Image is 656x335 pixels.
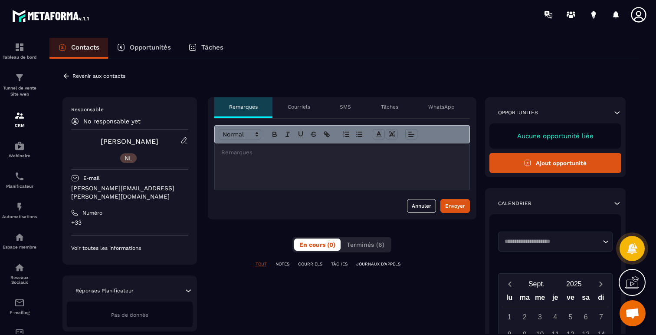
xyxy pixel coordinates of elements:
a: [PERSON_NAME] [101,137,158,146]
p: No responsable yet [83,118,141,125]
div: 5 [563,309,578,325]
div: ma [517,292,532,307]
p: Remarques [229,103,258,110]
p: Numéro [82,209,102,216]
p: Contacts [71,43,99,51]
p: Tunnel de vente Site web [2,85,37,97]
p: E-mail [83,175,100,182]
img: automations [14,232,25,242]
p: NL [125,155,132,161]
button: En cours (0) [294,239,341,251]
p: E-mailing [2,310,37,315]
p: WhatsApp [428,103,455,110]
div: 2 [517,309,532,325]
p: Planificateur [2,184,37,189]
p: Revenir aux contacts [72,73,125,79]
p: +33 [71,219,188,227]
div: sa [578,292,594,307]
img: social-network [14,262,25,273]
img: scheduler [14,171,25,182]
p: Opportunités [498,109,538,116]
p: JOURNAUX D'APPELS [356,261,400,267]
p: Voir toutes les informations [71,245,188,252]
div: ve [563,292,578,307]
p: Opportunités [130,43,171,51]
span: Pas de donnée [111,312,148,318]
p: COURRIELS [298,261,322,267]
span: Terminés (6) [347,241,384,248]
a: schedulerschedulerPlanificateur [2,165,37,195]
a: social-networksocial-networkRéseaux Sociaux [2,256,37,291]
div: 7 [594,309,609,325]
p: Tâches [201,43,223,51]
p: Automatisations [2,214,37,219]
button: Ajout opportunité [489,153,622,173]
input: Search for option [502,237,601,246]
a: emailemailE-mailing [2,291,37,322]
p: TOUT [256,261,267,267]
a: formationformationTableau de bord [2,36,37,66]
img: logo [12,8,90,23]
span: En cours (0) [299,241,335,248]
p: CRM [2,123,37,128]
div: 4 [548,309,563,325]
a: formationformationCRM [2,104,37,134]
button: Envoyer [440,199,470,213]
p: Réseaux Sociaux [2,275,37,285]
p: Courriels [288,103,310,110]
div: 6 [578,309,594,325]
p: [PERSON_NAME][EMAIL_ADDRESS][PERSON_NAME][DOMAIN_NAME] [71,184,188,201]
div: Ouvrir le chat [620,300,646,326]
img: email [14,298,25,308]
p: Webinaire [2,153,37,158]
p: Tableau de bord [2,55,37,60]
img: formation [14,110,25,121]
button: Next month [593,278,609,290]
p: Réponses Planificateur [75,287,134,294]
a: Tâches [180,38,232,59]
p: Espace membre [2,245,37,249]
a: automationsautomationsAutomatisations [2,195,37,226]
img: formation [14,73,25,83]
p: Responsable [71,106,188,113]
div: me [532,292,548,307]
p: Calendrier [498,200,531,207]
div: Search for option [498,232,613,252]
button: Annuler [407,199,436,213]
a: Contacts [49,38,108,59]
img: automations [14,202,25,212]
div: di [594,292,609,307]
button: Open months overlay [518,276,555,292]
div: je [548,292,563,307]
button: Previous month [502,278,518,290]
img: formation [14,42,25,53]
button: Terminés (6) [341,239,390,251]
p: Tâches [381,103,398,110]
p: SMS [340,103,351,110]
a: automationsautomationsWebinaire [2,134,37,165]
div: 1 [502,309,517,325]
p: TÂCHES [331,261,348,267]
div: Envoyer [445,202,465,210]
a: formationformationTunnel de vente Site web [2,66,37,104]
p: Aucune opportunité liée [498,132,613,140]
div: 3 [532,309,548,325]
div: lu [502,292,517,307]
a: automationsautomationsEspace membre [2,226,37,256]
img: automations [14,141,25,151]
p: NOTES [276,261,289,267]
a: Opportunités [108,38,180,59]
button: Open years overlay [555,276,593,292]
